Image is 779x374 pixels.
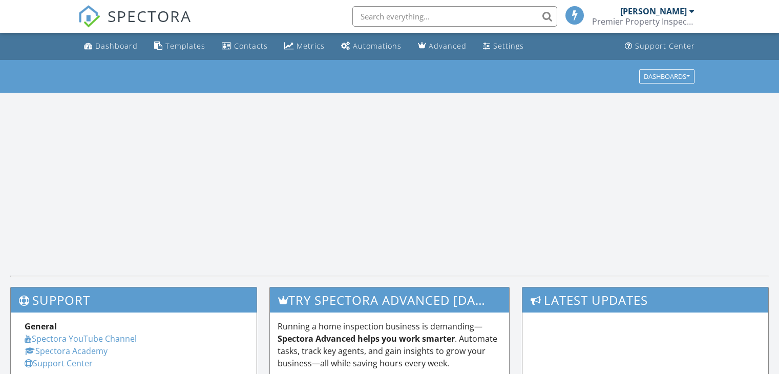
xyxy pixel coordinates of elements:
a: Spectora YouTube Channel [25,333,137,344]
div: Dashboards [644,73,690,80]
div: Premier Property Inspection LLC [592,16,694,27]
strong: General [25,321,57,332]
a: Metrics [280,37,329,56]
div: Contacts [234,41,268,51]
div: Dashboard [95,41,138,51]
div: Metrics [297,41,325,51]
a: Templates [150,37,209,56]
div: Automations [353,41,402,51]
div: Templates [165,41,205,51]
a: Contacts [218,37,272,56]
div: Settings [493,41,524,51]
a: Advanced [414,37,471,56]
a: Settings [479,37,528,56]
h3: Latest Updates [522,287,768,313]
button: Dashboards [639,69,694,84]
strong: Spectora Advanced helps you work smarter [278,333,455,344]
input: Search everything... [352,6,557,27]
img: The Best Home Inspection Software - Spectora [78,5,100,28]
span: SPECTORA [108,5,192,27]
a: Support Center [25,358,93,369]
a: Automations (Basic) [337,37,406,56]
h3: Support [11,287,257,313]
div: [PERSON_NAME] [620,6,687,16]
a: Spectora Academy [25,345,108,357]
div: Advanced [429,41,467,51]
a: SPECTORA [78,14,192,35]
div: Support Center [635,41,695,51]
a: Dashboard [80,37,142,56]
a: Support Center [621,37,699,56]
h3: Try spectora advanced [DATE] [270,287,510,313]
p: Running a home inspection business is demanding— . Automate tasks, track key agents, and gain ins... [278,320,502,369]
